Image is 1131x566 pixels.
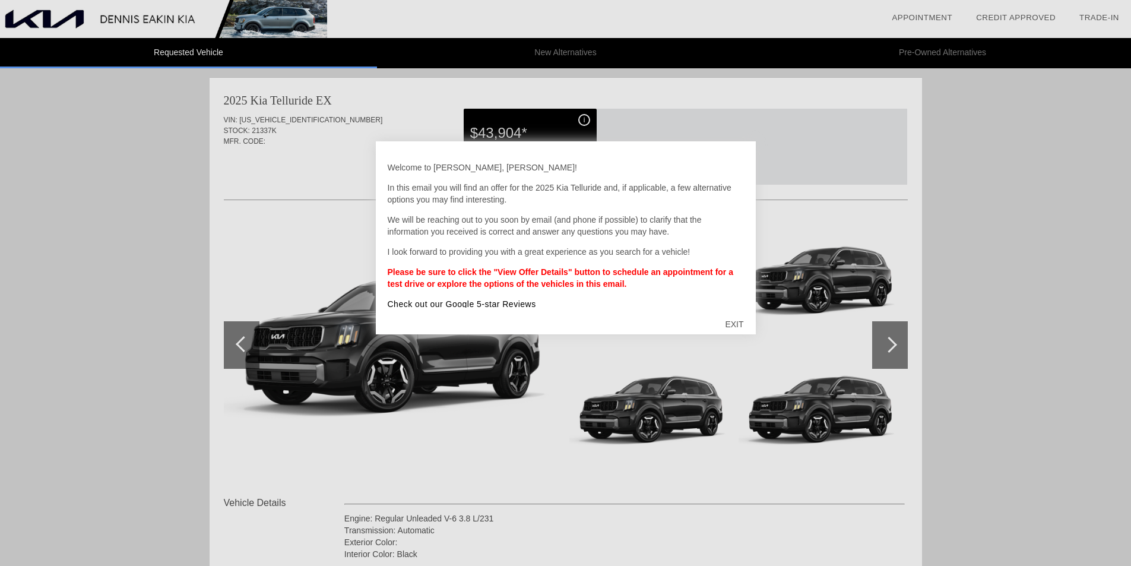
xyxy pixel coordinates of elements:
strong: Please be sure to click the "View Offer Details" button to schedule an appointment for a test dri... [388,267,733,289]
p: We will be reaching out to you soon by email (and phone if possible) to clarify that the informat... [388,214,744,238]
a: Trade-In [1079,13,1119,22]
a: Check out our Google 5-star Reviews [388,299,536,309]
a: Credit Approved [976,13,1056,22]
p: I look forward to providing you with a great experience as you search for a vehicle! [388,246,744,258]
p: Welcome to [PERSON_NAME], [PERSON_NAME]! [388,162,744,173]
div: EXIT [713,306,755,342]
p: In this email you will find an offer for the 2025 Kia Telluride and, if applicable, a few alterna... [388,182,744,205]
a: Appointment [892,13,952,22]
